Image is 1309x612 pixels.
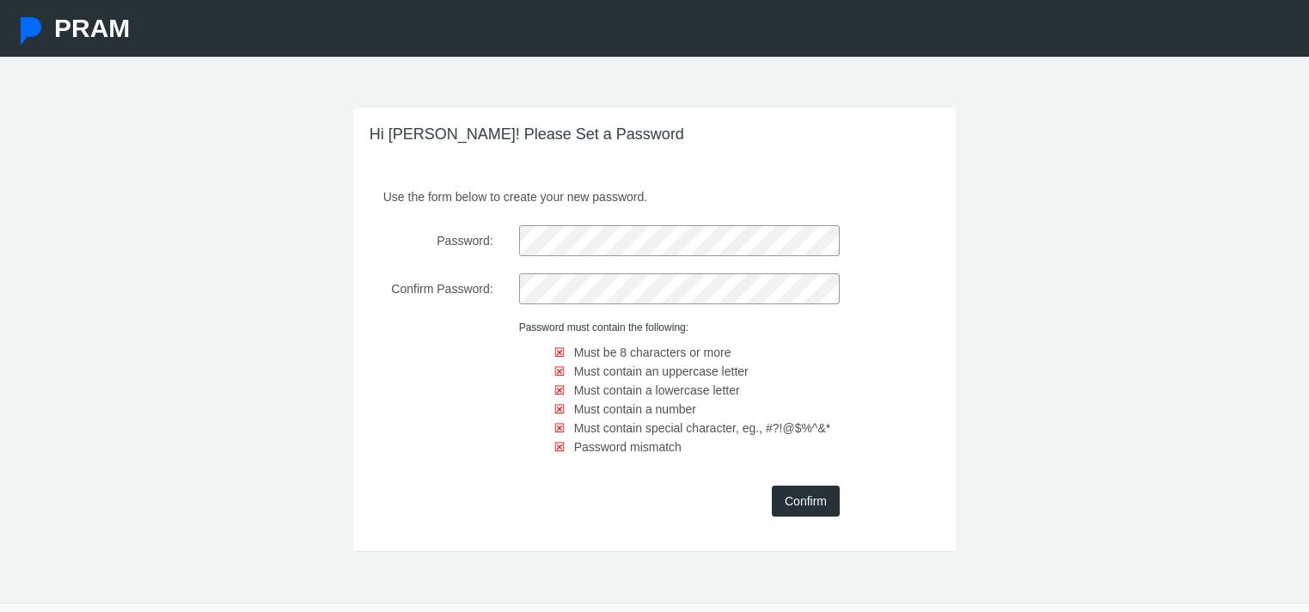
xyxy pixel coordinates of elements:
[17,17,45,45] img: Pram Partner
[772,486,840,517] input: Confirm
[574,440,682,454] span: Password mismatch
[370,181,939,206] p: Use the form below to create your new password.
[574,346,731,359] span: Must be 8 characters or more
[358,273,506,304] label: Confirm Password:
[519,321,840,334] h6: Password must contain the following:
[574,402,696,416] span: Must contain a number
[54,14,130,42] span: PRAM
[574,364,749,378] span: Must contain an uppercase letter
[574,383,740,397] span: Must contain a lowercase letter
[358,225,506,256] label: Password:
[353,108,957,162] h3: Hi [PERSON_NAME]! Please Set a Password
[574,421,831,435] span: Must contain special character, eg., #?!@$%^&*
